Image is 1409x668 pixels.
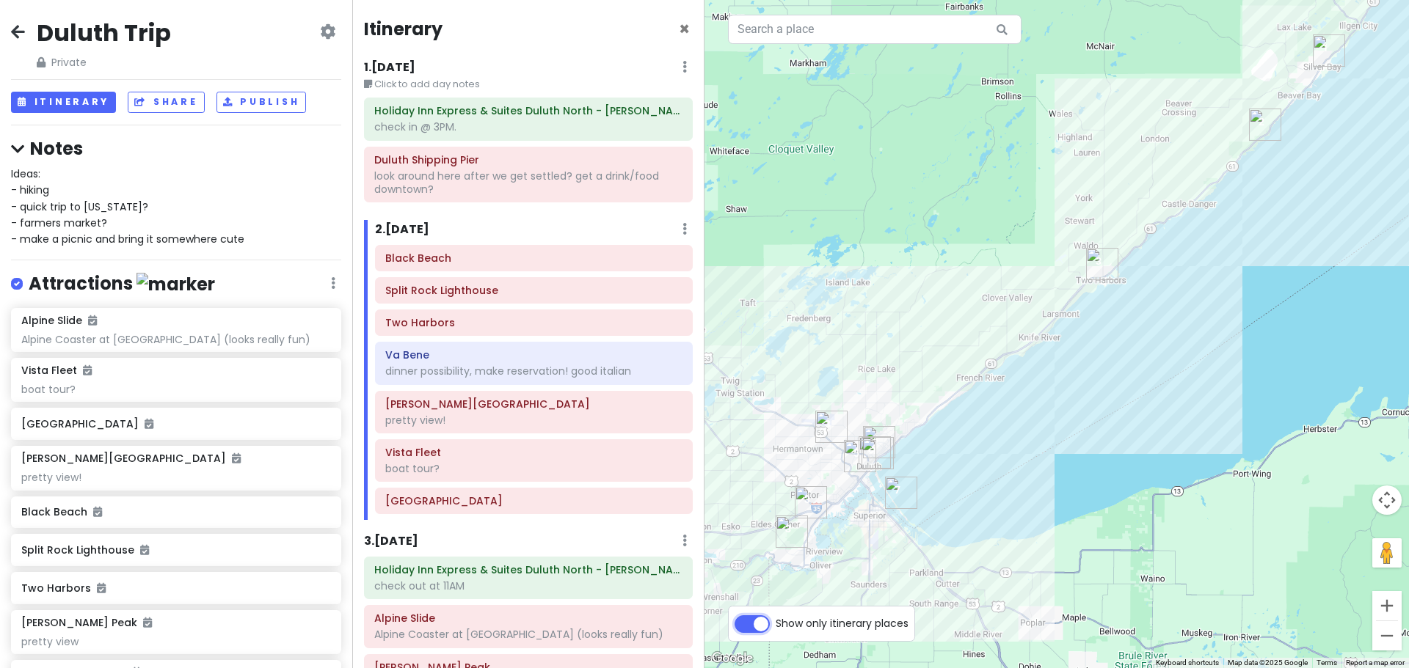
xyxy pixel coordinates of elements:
h6: Split Rock Lighthouse [385,284,682,297]
h4: Itinerary [364,18,443,40]
a: Report a map error [1346,658,1405,667]
button: Keyboard shortcuts [1156,658,1219,668]
button: Zoom in [1372,591,1402,620]
i: Added to itinerary [145,419,153,429]
div: dinner possibility, make reservation! good italian [385,364,682,378]
h6: Holiday Inn Express & Suites Duluth North - Miller Hill by IHG [374,563,682,576]
div: Ely's Peak [776,515,808,548]
h6: Vista Fleet [385,446,682,459]
h6: Black Beach [385,252,682,265]
button: Zoom out [1372,621,1402,650]
button: Close [679,21,690,38]
h6: Duluth Shipping Pier [374,153,682,166]
h6: [PERSON_NAME] Peak [21,616,152,629]
i: Added to itinerary [232,453,241,463]
div: Park Point Beach [885,477,917,509]
h6: Vista Fleet [21,364,92,377]
span: Ideas: - hiking - quick trip to [US_STATE]? - farmers market? - make a picnic and bring it somewh... [11,166,244,247]
h6: Park Point Beach [385,494,682,507]
button: Share [128,92,204,113]
button: Publish [216,92,307,113]
div: pretty view [21,635,330,648]
h2: Duluth Trip [37,18,171,48]
div: look around here after we get settled? get a drink/food downtown? [374,169,682,196]
div: pretty view! [385,414,682,427]
a: Open this area in Google Maps (opens a new window) [708,649,757,668]
button: Map camera controls [1372,485,1402,515]
button: Drag Pegman onto the map to open Street View [1372,538,1402,568]
h6: Two Harbors [21,581,330,595]
h6: Black Beach [21,505,330,518]
div: check in @ 3PM. [374,120,682,133]
div: boat tour? [21,383,330,396]
span: Private [37,54,171,70]
div: Holiday Inn Express & Suites Duluth North - Miller Hill by IHG [815,411,848,443]
h6: [GEOGRAPHIC_DATA] [21,417,330,430]
h6: 1 . [DATE] [364,60,415,76]
span: Map data ©2025 Google [1228,658,1308,667]
div: Alpine Coaster at [GEOGRAPHIC_DATA] (looks really fun) [374,628,682,641]
div: Va Bene [863,426,895,458]
div: Two Harbors [1086,248,1118,280]
div: Split Rock Lighthouse [1249,109,1281,141]
div: Alpine Slide [795,486,827,518]
span: Close itinerary [679,17,690,41]
input: Search a place [728,15,1022,44]
div: pretty view! [21,471,330,484]
h6: 2 . [DATE] [375,222,429,238]
h6: Enger Tower [385,397,682,411]
h6: Alpine Slide [374,612,682,625]
h6: Holiday Inn Express & Suites Duluth North - Miller Hill by IHG [374,104,682,117]
div: Enger Tower [844,440,876,472]
div: Vista Fleet [859,436,891,469]
i: Added to itinerary [140,545,149,555]
span: Show only itinerary places [776,615,909,631]
h6: Va Bene [385,348,682,361]
div: Alpine Coaster at [GEOGRAPHIC_DATA] (looks really fun) [21,333,330,346]
i: Added to itinerary [93,507,102,517]
a: Terms [1317,658,1337,667]
i: Added to itinerary [97,583,106,593]
img: Google [708,649,757,668]
i: Added to itinerary [143,617,152,628]
button: Itinerary [11,92,116,113]
h4: Notes [11,137,341,160]
h4: Attractions [29,272,215,296]
i: Added to itinerary [88,315,97,326]
img: marker [136,273,215,296]
h6: [PERSON_NAME][GEOGRAPHIC_DATA] [21,452,241,465]
div: Black Beach [1313,34,1345,67]
h6: Split Rock Lighthouse [21,543,330,557]
h6: 3 . [DATE] [364,534,418,549]
div: boat tour? [385,462,682,475]
h6: Two Harbors [385,316,682,329]
div: check out at 11AM [374,579,682,592]
small: Click to add day notes [364,77,693,92]
div: Duluth Shipping Pier [862,437,894,469]
h6: Alpine Slide [21,314,97,327]
i: Added to itinerary [83,365,92,375]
